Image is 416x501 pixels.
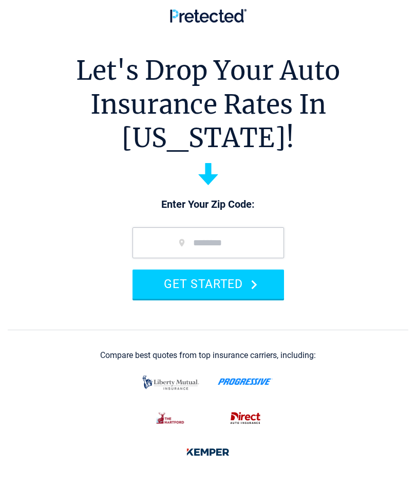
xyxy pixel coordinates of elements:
[181,441,235,463] img: kemper
[133,227,284,258] input: zip code
[122,198,294,212] p: Enter Your Zip Code:
[170,9,247,23] img: Pretected Logo
[150,407,191,429] img: thehartford
[218,378,273,385] img: progressive
[8,54,408,155] h1: Let's Drop Your Auto Insurance Rates In [US_STATE]!
[133,270,284,299] button: GET STARTED
[100,351,316,360] div: Compare best quotes from top insurance carriers, including:
[140,370,202,395] img: liberty
[225,407,266,429] img: direct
